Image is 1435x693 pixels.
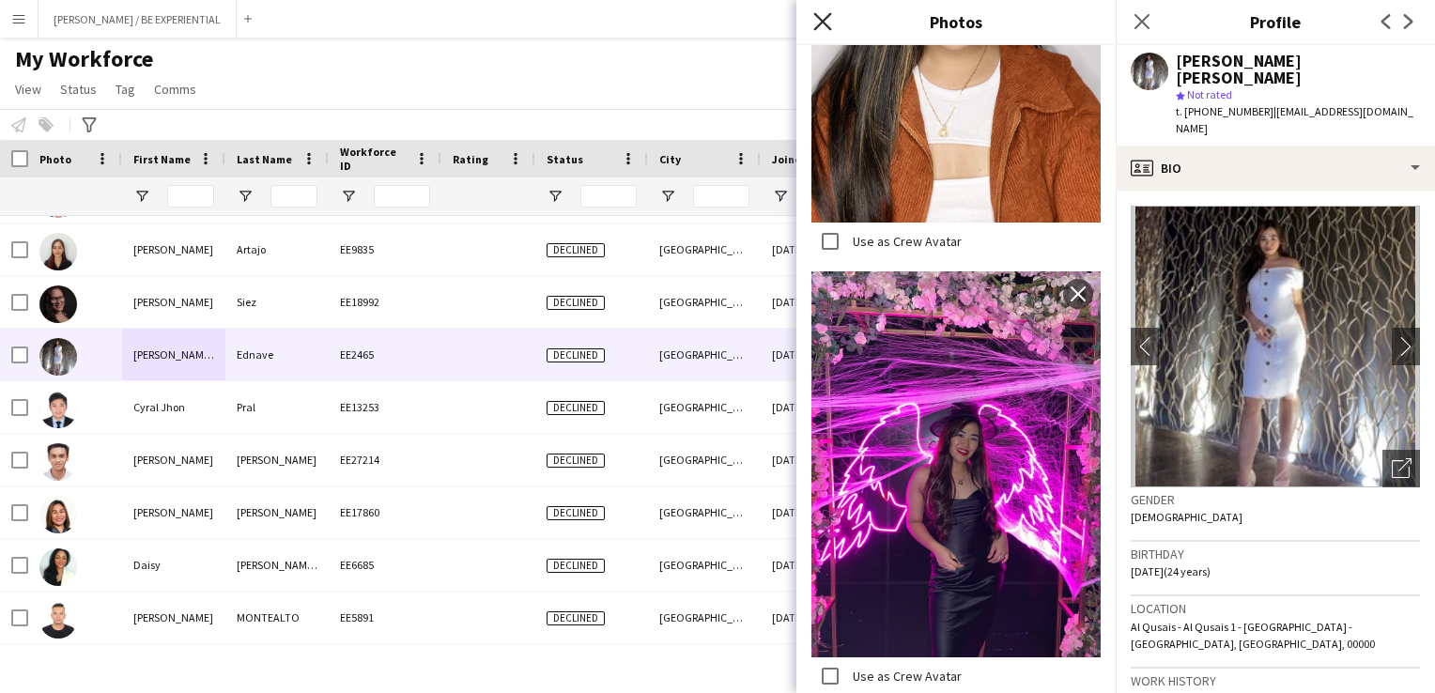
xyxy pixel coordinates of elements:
img: Crystell Jill Artajo [39,233,77,270]
span: City [659,152,681,166]
div: Cyral Jhon [122,381,225,433]
span: Last Name [237,152,292,166]
span: Photo [39,152,71,166]
img: Cyral Jhon Pral [39,391,77,428]
div: EE13253 [329,381,441,433]
div: [DATE] [761,592,873,643]
div: [PERSON_NAME] [225,434,329,485]
div: [GEOGRAPHIC_DATA] [648,592,761,643]
span: [DEMOGRAPHIC_DATA] [1131,510,1242,524]
div: [PERSON_NAME] [PERSON_NAME] [122,329,225,380]
span: Workforce ID [340,145,408,173]
div: EE27214 [329,434,441,485]
div: [DATE] [761,381,873,433]
span: Declined [547,506,605,520]
div: Open photos pop-in [1382,450,1420,487]
span: First Name [133,152,191,166]
div: EE2465 [329,329,441,380]
span: Tag [116,81,135,98]
a: View [8,77,49,101]
span: t. [PHONE_NUMBER] [1176,104,1273,118]
div: Ednave [225,329,329,380]
h3: Gender [1131,491,1420,508]
img: Cyra Joy Roshelle Ednave [39,338,77,376]
button: [PERSON_NAME] / BE EXPERIENTIAL [39,1,237,38]
div: EE6685 [329,539,441,591]
img: Crew photo 435309 [811,271,1101,657]
span: Declined [547,454,605,468]
h3: Profile [1116,9,1435,34]
div: [DATE] [761,329,873,380]
span: Not rated [1187,87,1232,101]
div: [PERSON_NAME] [PERSON_NAME] [225,539,329,591]
span: Declined [547,243,605,257]
span: Declined [547,348,605,362]
div: [PERSON_NAME] [PERSON_NAME] [1176,53,1420,86]
span: | [EMAIL_ADDRESS][DOMAIN_NAME] [1176,104,1413,135]
input: First Name Filter Input [167,185,214,208]
img: Cyril Jay Pia [39,443,77,481]
div: [DATE] [761,539,873,591]
span: Joined [772,152,809,166]
h3: Photos [796,9,1116,34]
h3: Work history [1131,672,1420,689]
div: [PERSON_NAME] [122,276,225,328]
button: Open Filter Menu [340,188,357,205]
div: Siez [225,276,329,328]
div: [GEOGRAPHIC_DATA] [648,434,761,485]
button: Open Filter Menu [547,188,563,205]
div: [GEOGRAPHIC_DATA] [648,381,761,433]
span: Status [60,81,97,98]
h3: Birthday [1131,546,1420,562]
div: EE18992 [329,276,441,328]
input: Workforce ID Filter Input [374,185,430,208]
img: Dael Kathleen Pajarillo [39,496,77,533]
div: [GEOGRAPHIC_DATA] [648,223,761,275]
app-action-btn: Advanced filters [78,114,100,136]
div: Bio [1116,146,1435,191]
img: DALE MONTEALTO [39,601,77,639]
button: Open Filter Menu [772,188,789,205]
button: Open Filter Menu [133,188,150,205]
img: Cynthia Siez [39,285,77,323]
div: [GEOGRAPHIC_DATA] [648,486,761,538]
label: Use as Crew Avatar [849,668,962,685]
div: [GEOGRAPHIC_DATA] [648,539,761,591]
input: Last Name Filter Input [270,185,317,208]
span: Status [547,152,583,166]
div: [PERSON_NAME] [122,486,225,538]
div: [GEOGRAPHIC_DATA] [648,329,761,380]
img: Crew avatar or photo [1131,206,1420,487]
span: Declined [547,296,605,310]
div: [PERSON_NAME] [122,592,225,643]
div: [PERSON_NAME] [122,223,225,275]
div: MONTEALTO [225,592,329,643]
div: [GEOGRAPHIC_DATA] [648,276,761,328]
span: My Workforce [15,45,153,73]
span: Declined [547,401,605,415]
span: Al Qusais - Al Qusais 1 - [GEOGRAPHIC_DATA] - [GEOGRAPHIC_DATA], [GEOGRAPHIC_DATA], 00000 [1131,620,1375,651]
div: EE5891 [329,592,441,643]
div: [PERSON_NAME] [225,486,329,538]
a: Comms [147,77,204,101]
button: Open Filter Menu [237,188,254,205]
input: Status Filter Input [580,185,637,208]
span: [DATE] (24 years) [1131,564,1211,578]
div: [PERSON_NAME] [122,434,225,485]
span: Comms [154,81,196,98]
div: [DATE] [761,486,873,538]
div: EE17860 [329,486,441,538]
span: Declined [547,559,605,573]
div: [DATE] [761,223,873,275]
div: Daisy [122,539,225,591]
input: City Filter Input [693,185,749,208]
a: Tag [108,77,143,101]
button: Open Filter Menu [659,188,676,205]
a: Status [53,77,104,101]
div: EE9835 [329,223,441,275]
h3: Location [1131,600,1420,617]
div: Pral [225,381,329,433]
label: Use as Crew Avatar [849,233,962,250]
img: Daisy Espinosa Cadenas [39,548,77,586]
span: Rating [453,152,488,166]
